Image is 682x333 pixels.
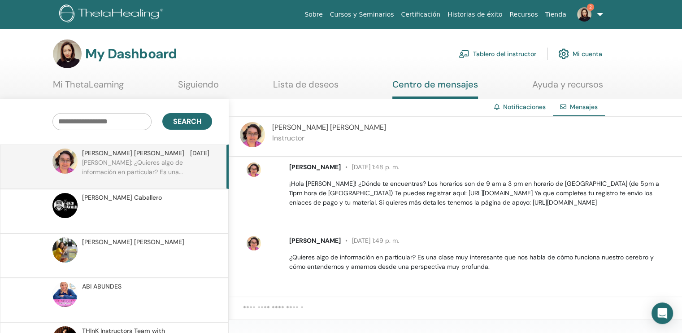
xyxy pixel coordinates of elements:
span: [PERSON_NAME] Caballero [82,193,162,202]
span: [DATE] 1:49 p. m. [341,237,399,245]
img: default.jpg [52,282,78,307]
img: default.jpg [247,162,261,177]
div: Open Intercom Messenger [652,302,673,324]
img: default.jpg [577,7,591,22]
a: Sobre [301,6,326,23]
p: ¡Hola [PERSON_NAME]! ¿Dónde te encuentras? Los horarios son de 9 am a 3 pm en horario de [GEOGRAP... [289,179,672,207]
a: Ayuda y recursos [532,79,603,96]
a: Historias de éxito [444,6,506,23]
img: chalkboard-teacher.svg [459,50,469,58]
a: Mi cuenta [558,44,602,64]
img: default.jpg [247,236,261,250]
span: Search [173,117,201,126]
h3: My Dashboard [85,46,177,62]
span: [DATE] 1:48 p. m. [341,163,399,171]
a: Lista de deseos [273,79,339,96]
p: ¿Quieres algo de información en particular? Es una clase muy interesante que nos habla de cómo fu... [289,253,672,272]
img: logo.png [59,4,166,25]
span: [PERSON_NAME] [289,163,341,171]
a: Siguiendo [178,79,219,96]
img: default.jpg [240,122,265,147]
span: [DATE] [190,149,209,158]
span: ABI ABUNDES [82,282,122,291]
a: Certificación [397,6,444,23]
a: Cursos y Seminarios [326,6,398,23]
p: [PERSON_NAME]: ¿Quieres algo de información en particular? Es una... [82,158,212,185]
a: Tienda [542,6,570,23]
span: Mensajes [570,103,598,111]
img: default.jpg [52,193,78,218]
span: 2 [587,4,594,11]
a: Notificaciones [503,103,546,111]
span: [PERSON_NAME] [PERSON_NAME] [82,237,184,247]
a: Mi ThetaLearning [53,79,124,96]
img: default.jpg [53,39,82,68]
button: Search [162,113,212,130]
span: [PERSON_NAME] [289,237,341,245]
span: [PERSON_NAME] [PERSON_NAME] [272,123,386,132]
a: Tablero del instructor [459,44,536,64]
a: Centro de mensajes [392,79,478,99]
p: Instructor [272,133,386,144]
span: [PERSON_NAME] [PERSON_NAME] [82,149,184,158]
img: default.jpg [52,149,78,174]
img: default.jpg [52,237,78,263]
img: cog.svg [558,46,569,61]
a: Recursos [506,6,541,23]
